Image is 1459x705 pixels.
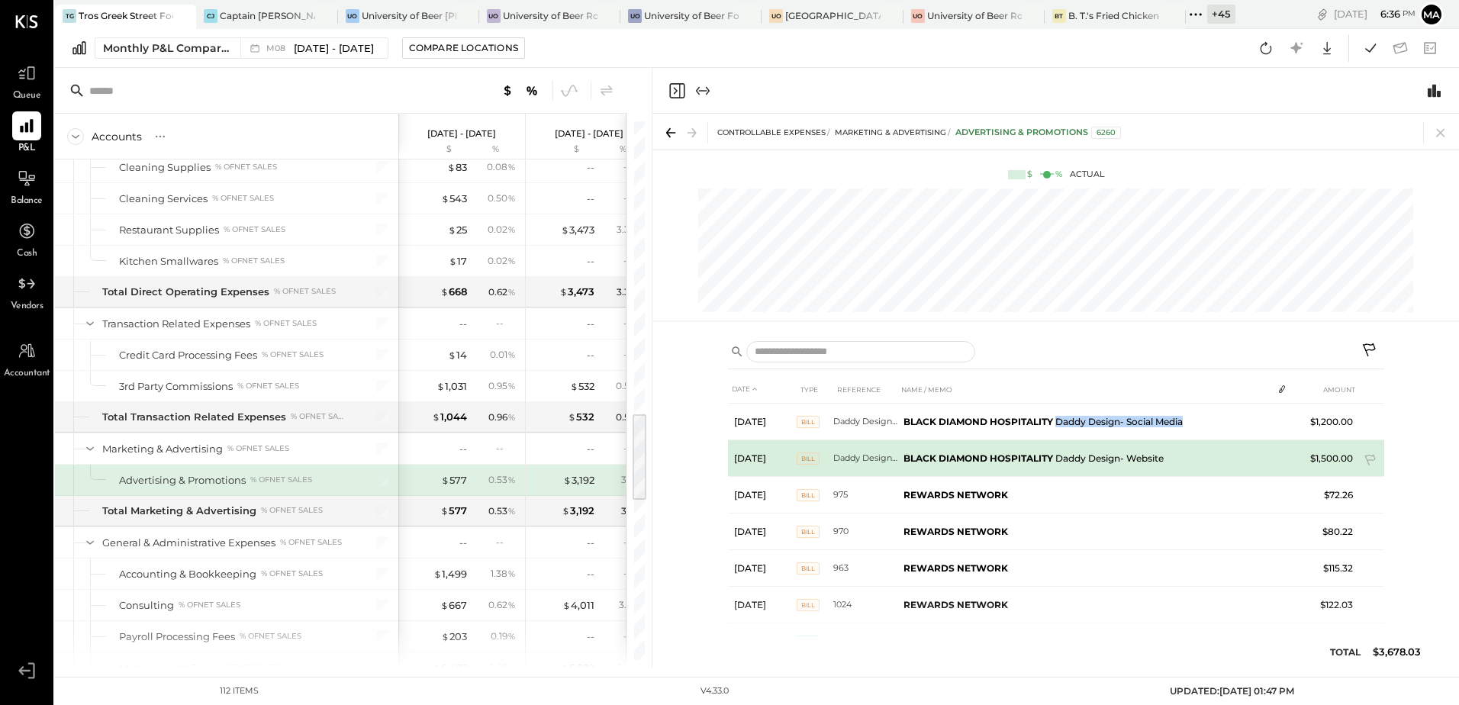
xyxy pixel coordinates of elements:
[1170,685,1294,697] span: UPDATED: [DATE] 01:47 PM
[1315,6,1330,22] div: copy link
[1008,169,1104,181] div: Actual
[833,623,897,660] td: 300 & 330 [PERSON_NAME]
[119,379,233,394] div: 3rd Party Commissions
[568,410,594,424] div: 532
[897,375,1273,404] th: NAME / MEMO
[507,504,516,517] span: %
[402,37,525,59] button: Compare Locations
[728,587,797,623] td: [DATE]
[1300,587,1359,623] td: $122.03
[563,473,594,488] div: 3,192
[568,410,576,423] span: $
[587,567,594,581] div: --
[223,256,285,266] div: % of NET SALES
[261,505,323,516] div: % of NET SALES
[617,223,643,237] div: 3.39
[119,629,235,644] div: Payroll Processing Fees
[409,41,518,54] div: Compare Locations
[797,489,820,501] span: BILL
[449,255,457,267] span: $
[102,442,223,456] div: Marketing & Advertising
[587,442,594,456] div: --
[507,379,516,391] span: %
[1,336,53,381] a: Accountant
[897,660,1273,697] td: THE EDDY
[668,82,686,100] button: Close panel
[1300,660,1359,697] td: $319.10
[427,128,496,139] p: [DATE] - [DATE]
[449,254,467,269] div: 17
[280,537,342,548] div: % of NET SALES
[448,224,456,236] span: $
[623,160,643,173] div: --
[440,504,467,518] div: 577
[1207,5,1235,24] div: + 45
[623,442,643,455] div: --
[797,562,820,575] span: BILL
[507,598,516,610] span: %
[833,477,897,513] td: 975
[619,598,643,612] div: 3.91
[623,629,643,642] div: --
[507,629,516,642] span: %
[1,269,53,314] a: Vendors
[432,410,467,424] div: 1,044
[488,504,516,518] div: 0.53
[621,473,643,487] div: 3.11
[291,411,347,422] div: % of NET SALES
[227,443,289,454] div: % of NET SALES
[598,143,648,156] div: %
[17,247,37,261] span: Cash
[266,44,290,53] span: M08
[261,568,323,579] div: % of NET SALES
[570,380,578,392] span: $
[119,473,246,488] div: Advertising & Promotions
[406,143,467,156] div: $
[1052,9,1066,23] div: BT
[490,348,516,362] div: 0.01
[587,629,594,644] div: --
[533,143,594,156] div: $
[119,661,213,675] div: Management Fees
[728,404,797,440] td: [DATE]
[212,193,274,204] div: % of NET SALES
[559,285,594,299] div: 3,473
[728,623,797,660] td: [DATE]
[507,348,516,360] span: %
[448,349,456,361] span: $
[1300,550,1359,587] td: $115.32
[507,567,516,579] span: %
[441,473,467,488] div: 577
[562,599,571,611] span: $
[769,9,783,23] div: Uo
[240,631,301,642] div: % of NET SALES
[507,254,516,266] span: %
[728,477,797,513] td: [DATE]
[448,223,467,237] div: 25
[903,489,1008,501] b: REWARDS NETWORK
[617,285,643,299] div: 3.39
[440,285,467,299] div: 668
[728,375,797,404] th: DATE
[488,254,516,268] div: 0.02
[728,550,797,587] td: [DATE]
[797,636,820,648] span: JE
[1419,2,1444,27] button: Ma
[459,536,467,550] div: --
[102,504,256,518] div: Total Marketing & Advertising
[728,660,797,697] td: [DATE]
[833,513,897,550] td: 970
[717,127,826,137] span: CONTROLLABLE EXPENSES
[440,599,449,611] span: $
[433,568,442,580] span: $
[587,192,594,206] div: --
[119,223,219,237] div: Restaurant Supplies
[1068,9,1159,22] div: B. T.'s Fried Chicken
[903,562,1008,574] b: REWARDS NETWORK
[587,536,594,550] div: --
[440,504,449,517] span: $
[927,9,1022,22] div: University of Beer Roseville
[63,9,76,23] div: TG
[487,9,501,23] div: Uo
[250,475,312,485] div: % of NET SALES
